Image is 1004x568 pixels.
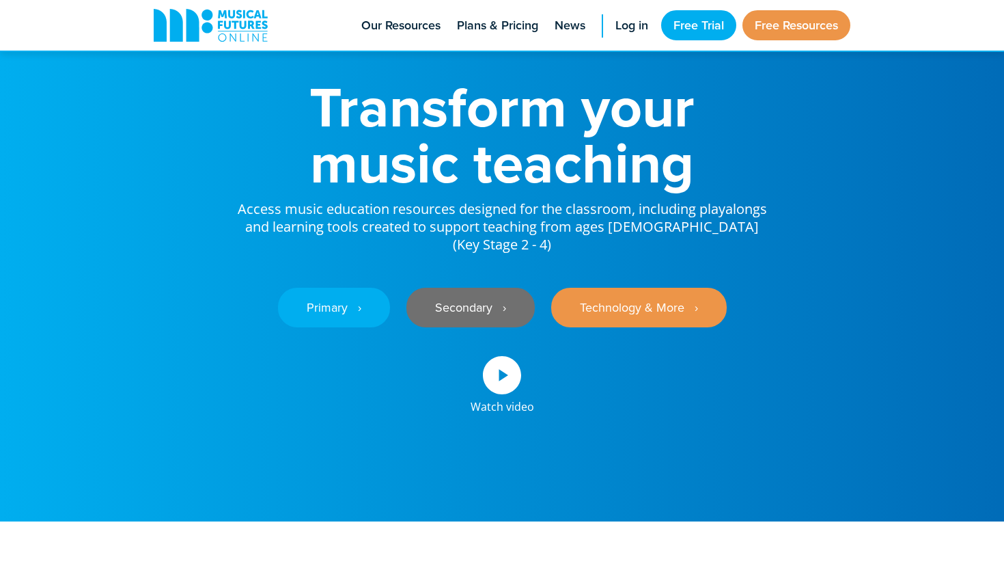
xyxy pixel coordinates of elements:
span: Log in [615,16,648,35]
a: Free Resources [742,10,850,40]
span: Plans & Pricing [457,16,538,35]
span: News [555,16,585,35]
a: Free Trial [661,10,736,40]
a: Primary ‎‏‏‎ ‎ › [278,288,390,327]
a: Technology & More ‎‏‏‎ ‎ › [551,288,727,327]
h1: Transform your music teaching [236,79,768,191]
a: Secondary ‎‏‏‎ ‎ › [406,288,535,327]
p: Access music education resources designed for the classroom, including playalongs and learning to... [236,191,768,254]
div: Watch video [471,394,534,412]
span: Our Resources [361,16,441,35]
